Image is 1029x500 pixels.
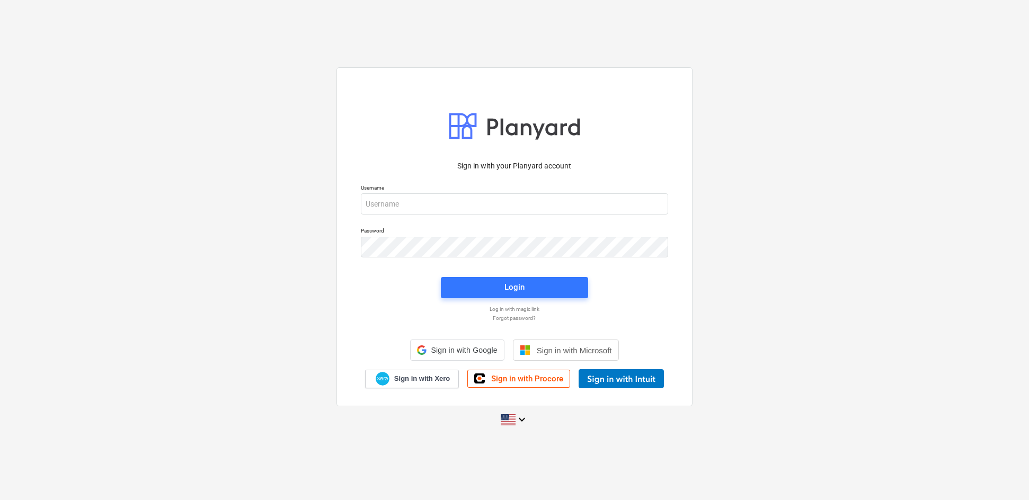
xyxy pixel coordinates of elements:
[376,372,389,386] img: Xero logo
[365,370,459,388] a: Sign in with Xero
[467,370,570,388] a: Sign in with Procore
[441,277,588,298] button: Login
[356,315,673,322] a: Forgot password?
[361,227,668,236] p: Password
[410,340,504,361] div: Sign in with Google
[504,280,525,294] div: Login
[516,413,528,426] i: keyboard_arrow_down
[431,346,497,354] span: Sign in with Google
[537,346,612,355] span: Sign in with Microsoft
[356,306,673,312] a: Log in with magic link
[361,160,668,172] p: Sign in with your Planyard account
[361,193,668,215] input: Username
[394,374,450,383] span: Sign in with Xero
[361,184,668,193] p: Username
[520,345,530,355] img: Microsoft logo
[491,374,563,383] span: Sign in with Procore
